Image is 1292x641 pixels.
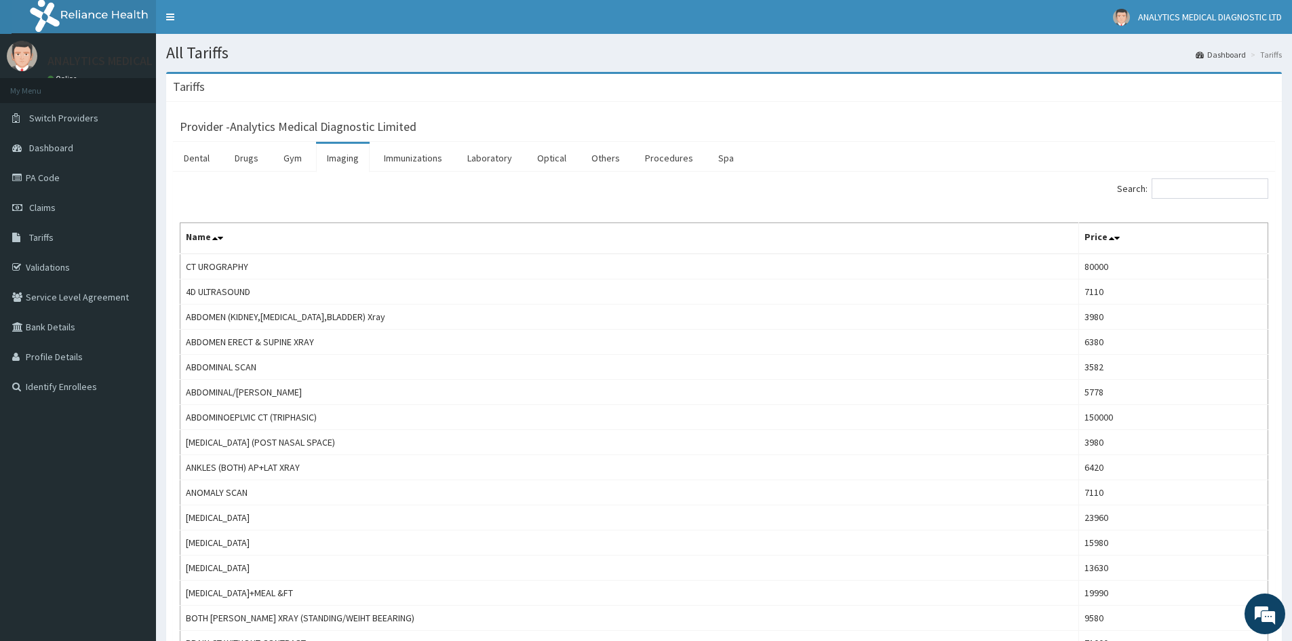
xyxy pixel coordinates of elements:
h3: Provider - Analytics Medical Diagnostic Limited [180,121,416,133]
td: [MEDICAL_DATA] [180,505,1079,530]
a: Dashboard [1196,49,1246,60]
td: ANOMALY SCAN [180,480,1079,505]
td: 9580 [1078,606,1268,631]
td: 19990 [1078,581,1268,606]
p: ANALYTICS MEDICAL DIAGNOSTIC LTD [47,55,243,67]
td: BOTH [PERSON_NAME] XRAY (STANDING/WEIHT BEEARING) [180,606,1079,631]
a: Spa [707,144,745,172]
a: Online [47,74,80,83]
td: [MEDICAL_DATA] [180,530,1079,556]
td: ABDOMINOEPLVIC CT (TRIPHASIC) [180,405,1079,430]
a: Gym [273,144,313,172]
a: Immunizations [373,144,453,172]
div: Minimize live chat window [222,7,255,39]
td: 3582 [1078,355,1268,380]
td: 80000 [1078,254,1268,279]
td: 15980 [1078,530,1268,556]
td: ABDOMINAL/[PERSON_NAME] [180,380,1079,405]
td: [MEDICAL_DATA] (POST NASAL SPACE) [180,430,1079,455]
td: 13630 [1078,556,1268,581]
td: 4D ULTRASOUND [180,279,1079,305]
textarea: Type your message and hit 'Enter' [7,370,258,418]
h3: Tariffs [173,81,205,93]
div: Chat with us now [71,76,228,94]
a: Procedures [634,144,704,172]
a: Optical [526,144,577,172]
td: 150000 [1078,405,1268,430]
a: Others [581,144,631,172]
td: ABDOMINAL SCAN [180,355,1079,380]
td: 5778 [1078,380,1268,405]
span: ANALYTICS MEDICAL DIAGNOSTIC LTD [1138,11,1282,23]
td: [MEDICAL_DATA] [180,556,1079,581]
a: Drugs [224,144,269,172]
img: User Image [1113,9,1130,26]
a: Laboratory [456,144,523,172]
td: 3980 [1078,305,1268,330]
span: Claims [29,201,56,214]
th: Price [1078,223,1268,254]
td: 7110 [1078,480,1268,505]
td: ABDOMEN (KIDNEY,[MEDICAL_DATA],BLADDER) Xray [180,305,1079,330]
td: ABDOMEN ERECT & SUPINE XRAY [180,330,1079,355]
label: Search: [1117,178,1268,199]
td: 6380 [1078,330,1268,355]
span: Dashboard [29,142,73,154]
td: CT UROGRAPHY [180,254,1079,279]
h1: All Tariffs [166,44,1282,62]
a: Imaging [316,144,370,172]
img: d_794563401_company_1708531726252_794563401 [25,68,55,102]
a: Dental [173,144,220,172]
td: 6420 [1078,455,1268,480]
input: Search: [1152,178,1268,199]
td: 7110 [1078,279,1268,305]
td: [MEDICAL_DATA]+MEAL &FT [180,581,1079,606]
td: 3980 [1078,430,1268,455]
img: User Image [7,41,37,71]
span: We're online! [79,171,187,308]
span: Tariffs [29,231,54,244]
span: Switch Providers [29,112,98,124]
td: ANKLES (BOTH) AP+LAT XRAY [180,455,1079,480]
td: 23960 [1078,505,1268,530]
li: Tariffs [1247,49,1282,60]
th: Name [180,223,1079,254]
